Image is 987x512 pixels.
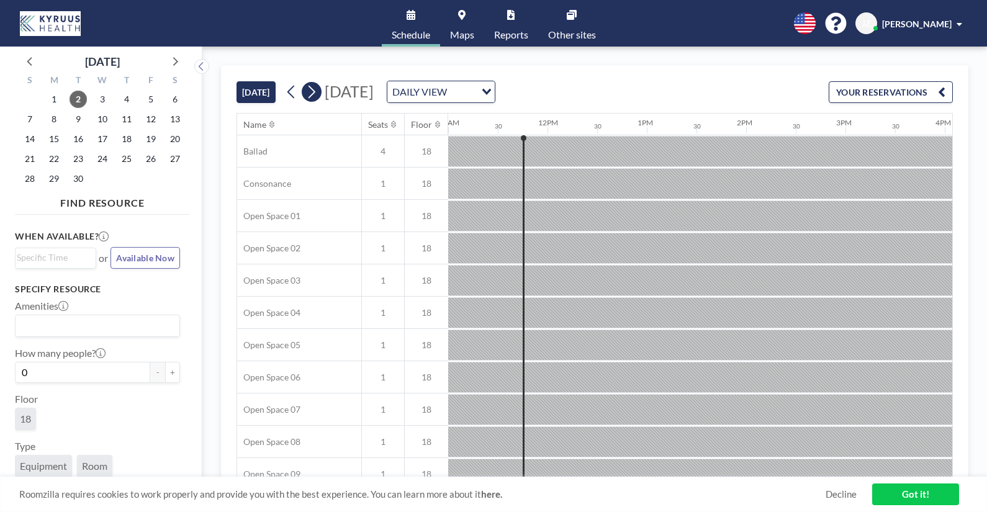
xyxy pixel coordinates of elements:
[362,404,404,415] span: 1
[392,30,430,40] span: Schedule
[21,150,38,168] span: Sunday, September 21, 2025
[150,362,165,383] button: -
[94,91,111,108] span: Wednesday, September 3, 2025
[362,146,404,157] span: 4
[439,118,459,127] div: 11AM
[19,488,826,500] span: Roomzilla requires cookies to work properly and provide you with the best experience. You can lea...
[82,460,107,472] span: Room
[495,122,502,130] div: 30
[362,178,404,189] span: 1
[20,460,67,472] span: Equipment
[45,91,63,108] span: Monday, September 1, 2025
[243,119,266,130] div: Name
[411,119,432,130] div: Floor
[16,248,96,267] div: Search for option
[20,11,81,36] img: organization-logo
[15,300,68,312] label: Amenities
[110,247,180,269] button: Available Now
[693,122,701,130] div: 30
[405,372,448,383] span: 18
[737,118,752,127] div: 2PM
[15,440,35,452] label: Type
[793,122,800,130] div: 30
[548,30,596,40] span: Other sites
[481,488,502,500] a: here.
[237,469,300,480] span: Open Space 09
[142,110,160,128] span: Friday, September 12, 2025
[94,130,111,148] span: Wednesday, September 17, 2025
[166,91,184,108] span: Saturday, September 6, 2025
[142,130,160,148] span: Friday, September 19, 2025
[99,252,108,264] span: or
[237,339,300,351] span: Open Space 05
[66,73,91,89] div: T
[594,122,602,130] div: 30
[163,73,187,89] div: S
[118,130,135,148] span: Thursday, September 18, 2025
[368,119,388,130] div: Seats
[826,488,857,500] a: Decline
[94,110,111,128] span: Wednesday, September 10, 2025
[70,91,87,108] span: Tuesday, September 2, 2025
[91,73,115,89] div: W
[15,347,106,359] label: How many people?
[829,81,953,103] button: YOUR RESERVATIONS
[405,243,448,254] span: 18
[638,118,653,127] div: 1PM
[405,178,448,189] span: 18
[116,253,174,263] span: Available Now
[862,18,871,29] span: JZ
[405,146,448,157] span: 18
[118,91,135,108] span: Thursday, September 4, 2025
[16,315,179,336] div: Search for option
[20,413,31,425] span: 18
[45,130,63,148] span: Monday, September 15, 2025
[21,170,38,187] span: Sunday, September 28, 2025
[405,339,448,351] span: 18
[114,73,138,89] div: T
[237,178,291,189] span: Consonance
[325,82,374,101] span: [DATE]
[18,73,42,89] div: S
[362,339,404,351] span: 1
[142,91,160,108] span: Friday, September 5, 2025
[836,118,852,127] div: 3PM
[21,110,38,128] span: Sunday, September 7, 2025
[882,19,952,29] span: [PERSON_NAME]
[42,73,66,89] div: M
[70,150,87,168] span: Tuesday, September 23, 2025
[85,53,120,70] div: [DATE]
[405,404,448,415] span: 18
[237,372,300,383] span: Open Space 06
[17,251,89,264] input: Search for option
[118,150,135,168] span: Thursday, September 25, 2025
[450,30,474,40] span: Maps
[166,110,184,128] span: Saturday, September 13, 2025
[362,275,404,286] span: 1
[94,150,111,168] span: Wednesday, September 24, 2025
[390,84,449,100] span: DAILY VIEW
[142,150,160,168] span: Friday, September 26, 2025
[237,307,300,318] span: Open Space 04
[405,436,448,447] span: 18
[15,393,38,405] label: Floor
[165,362,180,383] button: +
[237,146,268,157] span: Ballad
[935,118,951,127] div: 4PM
[451,84,474,100] input: Search for option
[362,210,404,222] span: 1
[362,307,404,318] span: 1
[118,110,135,128] span: Thursday, September 11, 2025
[70,130,87,148] span: Tuesday, September 16, 2025
[405,307,448,318] span: 18
[362,436,404,447] span: 1
[237,81,276,103] button: [DATE]
[138,73,163,89] div: F
[872,483,959,505] a: Got it!
[45,150,63,168] span: Monday, September 22, 2025
[538,118,558,127] div: 12PM
[362,372,404,383] span: 1
[892,122,899,130] div: 30
[237,404,300,415] span: Open Space 07
[70,170,87,187] span: Tuesday, September 30, 2025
